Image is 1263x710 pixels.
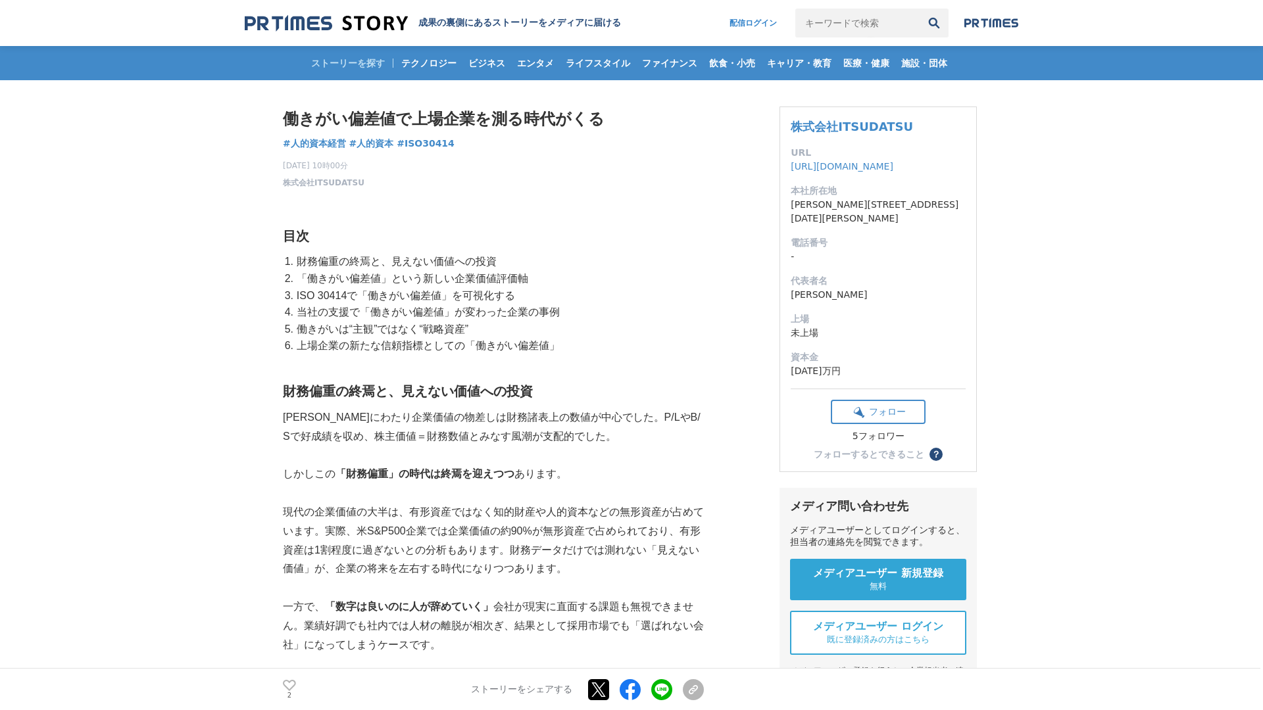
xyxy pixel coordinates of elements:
[791,236,966,250] dt: 電話番号
[716,9,790,37] a: 配信ログイン
[791,274,966,288] dt: 代表者名
[418,17,621,29] h2: 成果の裏側にあるストーリーをメディアに届ける
[791,146,966,160] dt: URL
[790,498,966,514] div: メディア問い合わせ先
[293,287,704,304] li: ISO 30414で「働きがい偏差値」を可視化する
[791,350,966,364] dt: 資本金
[396,57,462,69] span: テクノロジー
[283,503,704,579] p: 現代の企業価値の大半は、有形資産ではなく知的財産や人的資本などの無形資産が占めています。実際、米S&P500企業では企業価値の約90%が無形資産で占められており、有形資産は1割程度に過ぎないとの...
[964,18,1018,28] img: prtimes
[637,57,703,69] span: ファイナンス
[325,601,493,612] strong: 「数字は良いのに人が辞めていく」
[790,559,966,600] a: メディアユーザー 新規登録 無料
[896,46,953,80] a: 施設・団体
[463,57,510,69] span: ビジネス
[245,14,621,32] a: 成果の裏側にあるストーリーをメディアに届ける 成果の裏側にあるストーリーをメディアに届ける
[838,57,895,69] span: 医療・健康
[813,620,943,634] span: メディアユーザー ログイン
[790,525,966,548] div: メディアユーザーとしてログインすると、担当者の連絡先を閲覧できます。
[931,450,941,459] span: ？
[560,46,635,80] a: ライフスタイル
[896,57,953,69] span: 施設・団体
[283,598,704,654] p: 一方で、 会社が現実に直面する課題も無視できません。業績好調でも社内では人材の離脱が相次ぎ、結果として採用市場でも「選ばれない会社」になってしまうケースです。
[283,177,364,189] a: 株式会社ITSUDATSU
[283,137,346,149] span: #人的資本経営
[831,400,926,424] button: フォロー
[512,57,559,69] span: エンタメ
[791,198,966,225] dd: [PERSON_NAME][STREET_ADDRESS][DATE][PERSON_NAME]
[396,46,462,80] a: テクノロジー
[283,692,296,699] p: 2
[704,46,760,80] a: 飲食・小売
[283,384,533,398] strong: 財務偏重の終焉と、見えない価値への投資
[293,270,704,287] li: 「働きがい偏差値」という新しい企業価値評価軸
[791,312,966,326] dt: 上場
[791,250,966,264] dd: -
[283,106,704,131] h1: 働きがい偏差値で上場企業を測る時代がくる
[335,468,514,479] strong: 「財務偏重」の時代は終焉を迎えつつ
[791,120,913,133] a: 株式会社ITSUDATSU
[795,9,920,37] input: キーワードで検索
[560,57,635,69] span: ライフスタイル
[814,450,924,459] div: フォローするとできること
[920,9,949,37] button: 検索
[838,46,895,80] a: 医療・健康
[813,567,943,580] span: メディアユーザー 新規登録
[637,46,703,80] a: ファイナンス
[762,46,837,80] a: キャリア・教育
[827,634,929,646] span: 既に登録済みの方はこちら
[831,431,926,442] div: 5フォロワー
[870,580,887,592] span: 無料
[791,288,966,302] dd: [PERSON_NAME]
[929,448,943,461] button: ？
[293,253,704,270] li: 財務偏重の終焉と、見えない価値への投資
[790,611,966,655] a: メディアユーザー ログイン 既に登録済みの方はこちら
[245,14,408,32] img: 成果の裏側にあるストーリーをメディアに届ける
[293,337,704,354] li: 上場企業の新たな信頼指標としての「働きがい偏差値」
[349,137,394,149] span: #人的資本
[283,229,309,243] strong: 目次
[283,160,364,172] span: [DATE] 10時00分
[293,304,704,321] li: 当社の支援で「働きがい偏差値」が変わった企業の事例
[283,137,346,151] a: #人的資本経営
[283,408,704,446] p: [PERSON_NAME]にわたり企業価値の物差しは財務諸表上の数値が中心でした。P/LやB/Sで好成績を収め、株主価値＝財務数値とみなす風潮が支配的でした。
[791,364,966,378] dd: [DATE]万円
[791,326,966,340] dd: 未上場
[463,46,510,80] a: ビジネス
[293,321,704,338] li: 働きがいは“主観”ではなく“戦略資産”
[791,184,966,198] dt: 本社所在地
[397,137,455,151] a: #ISO30414
[512,46,559,80] a: エンタメ
[349,137,394,151] a: #人的資本
[397,137,455,149] span: #ISO30414
[471,684,572,696] p: ストーリーをシェアする
[762,57,837,69] span: キャリア・教育
[791,161,893,172] a: [URL][DOMAIN_NAME]
[283,465,704,484] p: しかしこの あります。
[704,57,760,69] span: 飲食・小売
